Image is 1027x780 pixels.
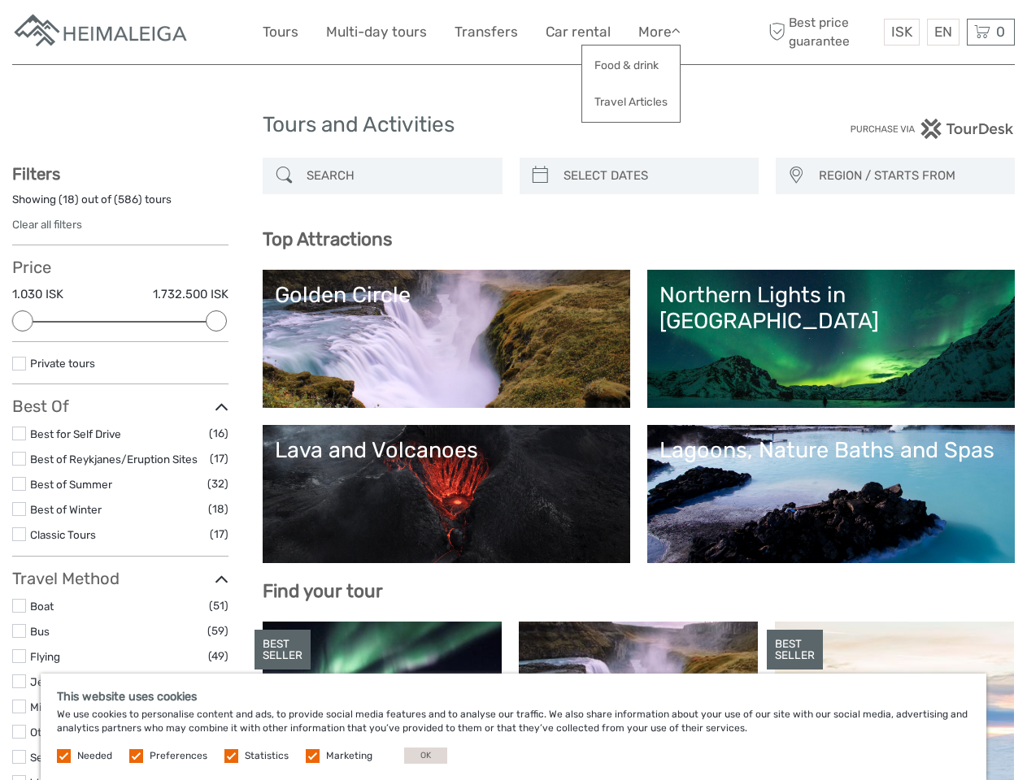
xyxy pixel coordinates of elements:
h3: Travel Method [12,569,228,588]
div: Showing ( ) out of ( ) tours [12,192,228,217]
a: Other / Non-Travel [30,726,124,739]
b: Find your tour [263,580,383,602]
a: Best of Reykjanes/Eruption Sites [30,453,198,466]
a: Self-Drive [30,751,81,764]
div: BEST SELLER [255,630,311,670]
a: Lagoons, Nature Baths and Spas [659,437,1003,551]
h1: Tours and Activities [263,112,764,138]
div: BEST SELLER [767,630,823,670]
span: (103) [202,672,228,691]
a: Transfers [455,20,518,44]
button: Open LiveChat chat widget [187,25,207,45]
div: We use cookies to personalise content and ads, to provide social media features and to analyse ou... [41,674,986,780]
a: Bus [30,625,50,638]
div: Northern Lights in [GEOGRAPHIC_DATA] [659,282,1003,335]
img: PurchaseViaTourDesk.png [850,119,1015,139]
a: Tours [263,20,298,44]
span: 0 [994,24,1007,40]
a: Car rental [546,20,611,44]
input: SEARCH [300,162,494,190]
a: Golden Circle [275,282,618,396]
span: (18) [208,500,228,518]
label: Needed [77,749,112,763]
label: 18 [63,192,75,207]
h3: Price [12,258,228,277]
label: Marketing [326,749,372,763]
label: 1.030 ISK [12,286,63,303]
a: Travel Articles [582,86,680,118]
button: OK [404,747,447,764]
span: Best price guarantee [764,14,880,50]
a: Multi-day tours [326,20,427,44]
p: We're away right now. Please check back later! [23,28,184,41]
a: Mini Bus / Car [30,700,100,713]
img: Apartments in Reykjavik [12,12,191,52]
a: Jeep / 4x4 [30,675,86,688]
label: 586 [118,192,138,207]
a: Boat [30,600,54,613]
b: Top Attractions [263,228,392,250]
h5: This website uses cookies [57,690,970,704]
div: Golden Circle [275,282,618,308]
a: Lava and Volcanoes [275,437,618,551]
div: Lagoons, Nature Baths and Spas [659,437,1003,463]
strong: Filters [12,164,60,184]
label: Preferences [150,749,207,763]
a: Food & drink [582,50,680,81]
span: (17) [210,449,228,468]
h3: Best Of [12,396,228,416]
div: Lava and Volcanoes [275,437,618,463]
a: Flying [30,650,60,663]
a: Best of Winter [30,503,102,516]
a: Classic Tours [30,528,96,541]
span: (16) [209,424,228,443]
a: Private tours [30,357,95,370]
span: (17) [210,525,228,544]
a: Clear all filters [12,218,82,231]
span: (51) [209,596,228,615]
a: More [638,20,681,44]
span: (49) [208,647,228,665]
span: ISK [891,24,912,40]
span: (32) [207,474,228,493]
div: EN [927,19,960,45]
label: 1.732.500 ISK [153,286,228,303]
a: Best of Summer [30,478,112,491]
input: SELECT DATES [557,162,751,190]
span: (59) [207,622,228,640]
label: Statistics [245,749,289,763]
button: REGION / STARTS FROM [812,162,1007,189]
a: Northern Lights in [GEOGRAPHIC_DATA] [659,282,1003,396]
a: Best for Self Drive [30,427,121,440]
